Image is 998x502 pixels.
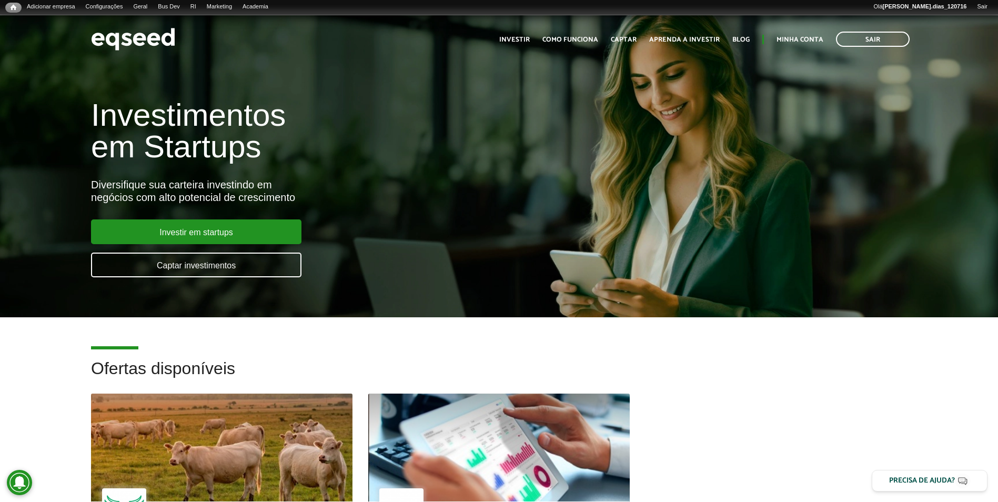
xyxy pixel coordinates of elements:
a: Como funciona [542,36,598,43]
a: Olá[PERSON_NAME].dias_120716 [868,3,972,11]
a: RI [185,3,201,11]
a: Geral [128,3,153,11]
a: Adicionar empresa [22,3,80,11]
a: Aprenda a investir [649,36,720,43]
a: Bus Dev [153,3,185,11]
a: Investir [499,36,530,43]
h2: Ofertas disponíveis [91,359,907,394]
a: Captar investimentos [91,253,301,277]
span: Início [11,4,16,11]
a: Captar [611,36,637,43]
a: Marketing [201,3,237,11]
h1: Investimentos em Startups [91,99,574,163]
a: Investir em startups [91,219,301,244]
a: Blog [732,36,750,43]
a: Sair [836,32,910,47]
div: Diversifique sua carteira investindo em negócios com alto potencial de crescimento [91,178,574,204]
a: Início [5,3,22,13]
img: EqSeed [91,25,175,53]
strong: [PERSON_NAME].dias_120716 [883,3,967,9]
a: Minha conta [777,36,823,43]
a: Configurações [80,3,128,11]
a: Sair [972,3,993,11]
a: Academia [237,3,274,11]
